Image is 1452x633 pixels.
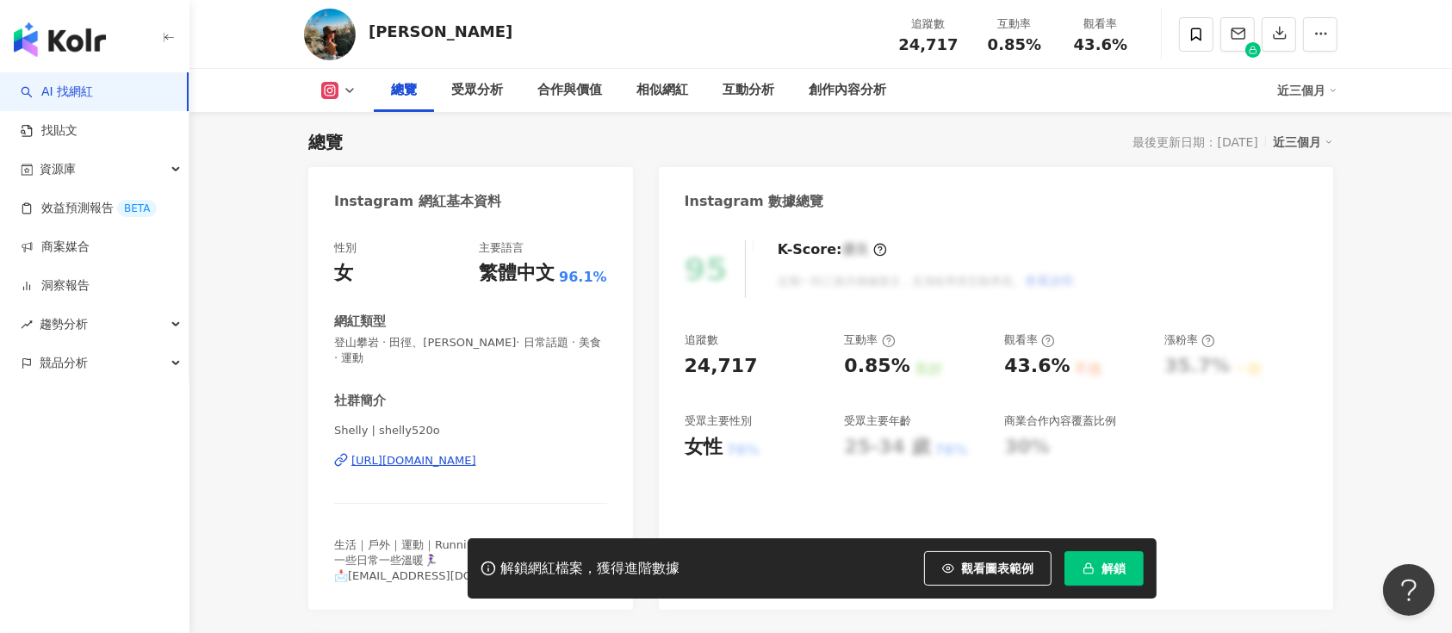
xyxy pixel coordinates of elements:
img: KOL Avatar [304,9,356,60]
div: K-Score : [778,240,887,259]
div: 性別 [334,240,357,256]
div: 追蹤數 [896,16,961,33]
img: logo [14,22,106,57]
div: 主要語言 [479,240,524,256]
div: 受眾主要年齡 [844,413,911,429]
div: 互動分析 [723,80,774,101]
a: searchAI 找網紅 [21,84,93,101]
span: 96.1% [559,268,607,287]
div: [PERSON_NAME] [369,21,512,42]
span: 24,717 [898,35,958,53]
div: 觀看率 [1004,332,1055,348]
div: Instagram 網紅基本資料 [334,192,501,211]
a: 商案媒合 [21,239,90,256]
span: 登山攀岩 · 田徑、[PERSON_NAME]· 日常話題 · 美食 · 運動 [334,335,607,366]
div: 互動率 [982,16,1047,33]
div: [URL][DOMAIN_NAME] [351,453,476,469]
a: 找貼文 [21,122,78,140]
span: 0.85% [988,36,1041,53]
span: 資源庫 [40,150,76,189]
div: Instagram 數據總覽 [685,192,824,211]
div: 互動率 [844,332,895,348]
div: 近三個月 [1273,131,1333,153]
span: 競品分析 [40,344,88,382]
div: 0.85% [844,353,909,380]
div: 漲粉率 [1164,332,1215,348]
span: 觀看圖表範例 [961,562,1033,575]
div: 總覽 [391,80,417,101]
div: 女性 [685,434,723,461]
div: 追蹤數 [685,332,718,348]
div: 商業合作內容覆蓋比例 [1004,413,1116,429]
div: 近三個月 [1277,77,1337,104]
div: 最後更新日期：[DATE] [1133,135,1258,149]
div: 總覽 [308,130,343,154]
div: 繁體中文 [479,260,555,287]
div: 解鎖網紅檔案，獲得進階數據 [500,560,679,578]
span: 43.6% [1074,36,1127,53]
div: 相似網紅 [636,80,688,101]
div: 受眾主要性別 [685,413,752,429]
div: 女 [334,260,353,287]
div: 24,717 [685,353,758,380]
div: 創作內容分析 [809,80,886,101]
span: 趨勢分析 [40,305,88,344]
button: 解鎖 [1064,551,1144,586]
a: 效益預測報告BETA [21,200,157,217]
div: 網紅類型 [334,313,386,331]
a: [URL][DOMAIN_NAME] [334,453,607,469]
span: Shelly | shelly520o [334,423,607,438]
span: rise [21,319,33,331]
button: 觀看圖表範例 [924,551,1052,586]
span: 解鎖 [1101,562,1126,575]
div: 合作與價值 [537,80,602,101]
div: 觀看率 [1068,16,1133,33]
div: 社群簡介 [334,392,386,410]
a: 洞察報告 [21,277,90,295]
div: 43.6% [1004,353,1070,380]
div: 受眾分析 [451,80,503,101]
